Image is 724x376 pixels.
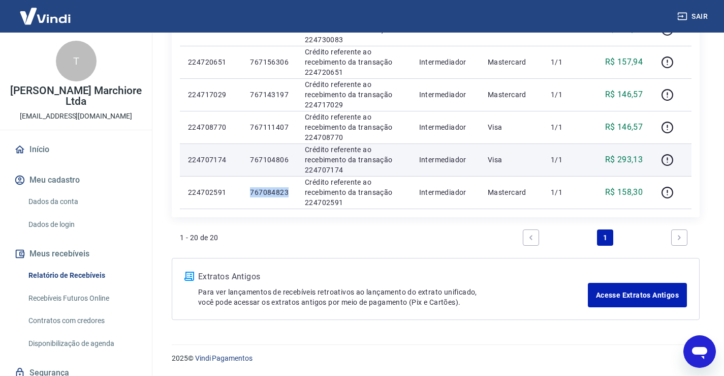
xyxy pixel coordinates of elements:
a: Vindi Pagamentos [195,354,253,362]
p: 767156306 [250,57,289,67]
p: 224717029 [188,90,234,100]
p: Intermediador [419,187,471,197]
p: Crédito referente ao recebimento da transação 224708770 [305,112,403,142]
p: Visa [488,155,534,165]
p: R$ 293,13 [605,154,643,166]
p: Visa [488,122,534,132]
p: 767104806 [250,155,289,165]
p: Crédito referente ao recebimento da transação 224717029 [305,79,403,110]
button: Meus recebíveis [12,243,140,265]
p: Intermediador [419,57,471,67]
div: T [56,41,97,81]
a: Contratos com credores [24,310,140,331]
p: 224702591 [188,187,234,197]
p: Intermediador [419,155,471,165]
p: 1 - 20 de 20 [180,233,218,243]
a: Next page [671,229,687,246]
button: Sair [675,7,712,26]
a: Recebíveis Futuros Online [24,288,140,309]
a: Relatório de Recebíveis [24,265,140,286]
p: 767143197 [250,90,289,100]
p: 1/1 [551,122,581,132]
p: Crédito referente ao recebimento da transação 224720651 [305,47,403,77]
p: R$ 158,30 [605,186,643,198]
ul: Pagination [519,225,691,250]
img: ícone [184,272,194,281]
a: Dados de login [24,214,140,235]
p: Intermediador [419,122,471,132]
p: Mastercard [488,57,534,67]
p: [PERSON_NAME] Marchiore Ltda [8,85,144,107]
p: 1/1 [551,187,581,197]
p: 224707174 [188,155,234,165]
img: Vindi [12,1,78,32]
a: Disponibilização de agenda [24,333,140,354]
p: Intermediador [419,90,471,100]
p: [EMAIL_ADDRESS][DOMAIN_NAME] [20,111,132,122]
a: Previous page [523,229,539,246]
a: Início [12,138,140,161]
a: Acesse Extratos Antigos [588,283,687,307]
p: 767084823 [250,187,289,197]
button: Meu cadastro [12,169,140,191]
p: 1/1 [551,57,581,67]
p: Mastercard [488,90,534,100]
p: 1/1 [551,155,581,165]
p: Para ver lançamentos de recebíveis retroativos ao lançamento do extrato unificado, você pode aces... [198,287,588,307]
a: Dados da conta [24,191,140,212]
p: Extratos Antigos [198,271,588,283]
p: Crédito referente ao recebimento da transação 224702591 [305,177,403,208]
p: Mastercard [488,187,534,197]
p: 767111407 [250,122,289,132]
p: Crédito referente ao recebimento da transação 224707174 [305,144,403,175]
p: R$ 146,57 [605,89,643,101]
p: R$ 157,94 [605,56,643,68]
p: R$ 146,57 [605,121,643,133]
p: 1/1 [551,90,581,100]
p: 224720651 [188,57,234,67]
p: 224708770 [188,122,234,132]
p: 2025 © [172,353,700,364]
a: Page 1 is your current page [597,229,613,246]
iframe: Botão para abrir a janela de mensagens [683,335,716,368]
